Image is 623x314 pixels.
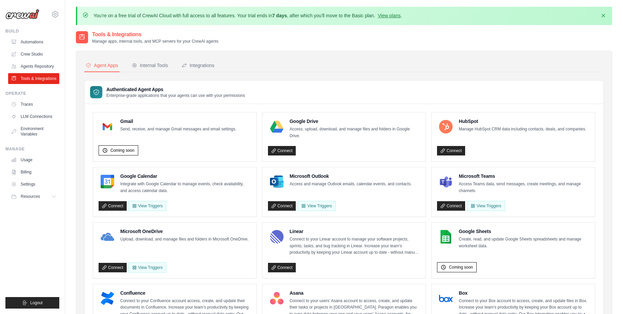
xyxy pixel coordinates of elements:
[5,146,59,152] div: Manage
[94,12,402,19] p: You're on a free trial of CrewAI Cloud with full access to all features. Your trial ends in , aft...
[120,228,249,235] h4: Microsoft OneDrive
[132,62,168,69] div: Internal Tools
[439,120,453,133] img: HubSpot Logo
[5,297,59,309] button: Logout
[268,146,296,155] a: Connect
[459,126,586,133] p: Manage HubSpot CRM data including contacts, deals, and companies.
[290,236,420,256] p: Connect to your Linear account to manage your software projects, sprints, tasks, and bug tracking...
[297,201,335,211] : View Triggers
[378,13,400,18] a: View plans
[120,290,251,296] h4: Confluence
[30,300,43,306] span: Logout
[99,201,127,211] a: Connect
[101,120,114,133] img: Gmail Logo
[86,62,118,69] div: Agent Apps
[459,118,586,125] h4: HubSpot
[439,175,453,188] img: Microsoft Teams Logo
[272,13,287,18] strong: 7 days
[8,37,59,47] a: Automations
[459,181,589,194] p: Access Teams data, send messages, create meetings, and manage channels.
[8,191,59,202] button: Resources
[8,179,59,190] a: Settings
[120,236,249,243] p: Upload, download, and manage files and folders in Microsoft OneDrive.
[437,146,465,155] a: Connect
[120,118,236,125] h4: Gmail
[8,154,59,165] a: Usage
[106,86,245,93] h3: Authenticated Agent Apps
[290,173,412,180] h4: Microsoft Outlook
[8,61,59,72] a: Agents Repository
[467,201,505,211] : View Triggers
[290,290,420,296] h4: Asana
[106,93,245,98] p: Enterprise-grade applications that your agents can use with your permissions
[8,49,59,60] a: Crew Studio
[120,181,251,194] p: Integrate with Google Calendar to manage events, check availability, and access calendar data.
[439,292,453,305] img: Box Logo
[92,39,219,44] p: Manage apps, internal tools, and MCP servers for your CrewAI agents
[290,228,420,235] h4: Linear
[99,263,127,272] a: Connect
[5,28,59,34] div: Build
[92,30,219,39] h2: Tools & Integrations
[268,263,296,272] a: Connect
[459,173,589,180] h4: Microsoft Teams
[449,265,473,270] span: Coming soon
[21,194,40,199] span: Resources
[439,230,453,244] img: Google Sheets Logo
[459,290,589,296] h4: Box
[101,175,114,188] img: Google Calendar Logo
[459,236,589,249] p: Create, read, and update Google Sheets spreadsheets and manage worksheet data.
[5,9,39,19] img: Logo
[110,148,134,153] span: Coming soon
[459,228,589,235] h4: Google Sheets
[270,292,284,305] img: Asana Logo
[270,120,284,133] img: Google Drive Logo
[120,126,236,133] p: Send, receive, and manage Gmail messages and email settings.
[270,175,284,188] img: Microsoft Outlook Logo
[437,201,465,211] a: Connect
[182,62,214,69] div: Integrations
[8,167,59,177] a: Billing
[84,59,120,72] button: Agent Apps
[290,118,420,125] h4: Google Drive
[8,99,59,110] a: Traces
[268,201,296,211] a: Connect
[8,111,59,122] a: LLM Connections
[101,292,114,305] img: Confluence Logo
[5,91,59,96] div: Operate
[180,59,216,72] button: Integrations
[8,73,59,84] a: Tools & Integrations
[130,59,169,72] button: Internal Tools
[128,201,166,211] button: View Triggers
[8,123,59,140] a: Environment Variables
[290,181,412,188] p: Access and manage Outlook emails, calendar events, and contacts.
[270,230,284,244] img: Linear Logo
[120,173,251,180] h4: Google Calendar
[101,230,114,244] img: Microsoft OneDrive Logo
[290,126,420,139] p: Access, upload, download, and manage files and folders in Google Drive.
[128,263,166,273] : View Triggers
